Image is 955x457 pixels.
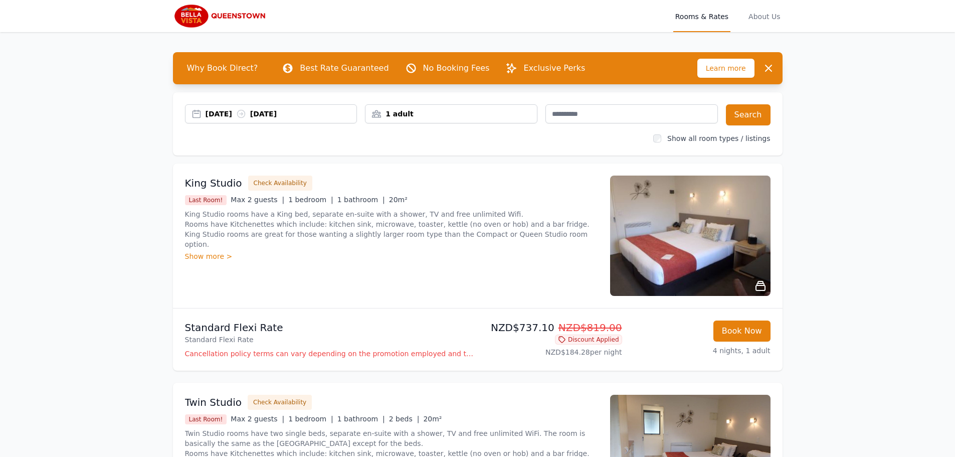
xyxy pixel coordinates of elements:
[206,109,357,119] div: [DATE] [DATE]
[713,321,771,342] button: Book Now
[337,196,385,204] span: 1 bathroom |
[667,134,770,142] label: Show all room types / listings
[185,195,227,205] span: Last Room!
[185,414,227,424] span: Last Room!
[697,59,754,78] span: Learn more
[288,196,333,204] span: 1 bedroom |
[389,196,408,204] span: 20m²
[288,415,333,423] span: 1 bedroom |
[231,196,284,204] span: Max 2 guests |
[423,62,490,74] p: No Booking Fees
[185,251,598,261] div: Show more >
[185,395,242,409] h3: Twin Studio
[248,395,312,410] button: Check Availability
[555,335,622,345] span: Discount Applied
[482,321,622,335] p: NZD$737.10
[185,209,598,249] p: King Studio rooms have a King bed, separate en-suite with a shower, TV and free unlimited Wifi. R...
[185,335,474,345] p: Standard Flexi Rate
[365,109,537,119] div: 1 adult
[523,62,585,74] p: Exclusive Perks
[482,347,622,357] p: NZD$184.28 per night
[337,415,385,423] span: 1 bathroom |
[179,58,266,78] span: Why Book Direct?
[300,62,389,74] p: Best Rate Guaranteed
[185,349,474,359] p: Cancellation policy terms can vary depending on the promotion employed and the time of stay of th...
[558,322,622,334] span: NZD$819.00
[185,321,474,335] p: Standard Flexi Rate
[185,176,242,190] h3: King Studio
[248,176,312,191] button: Check Availability
[389,415,420,423] span: 2 beds |
[726,104,771,125] button: Search
[231,415,284,423] span: Max 2 guests |
[630,346,771,356] p: 4 nights, 1 adult
[423,415,442,423] span: 20m²
[173,4,269,28] img: Bella Vista Queenstown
